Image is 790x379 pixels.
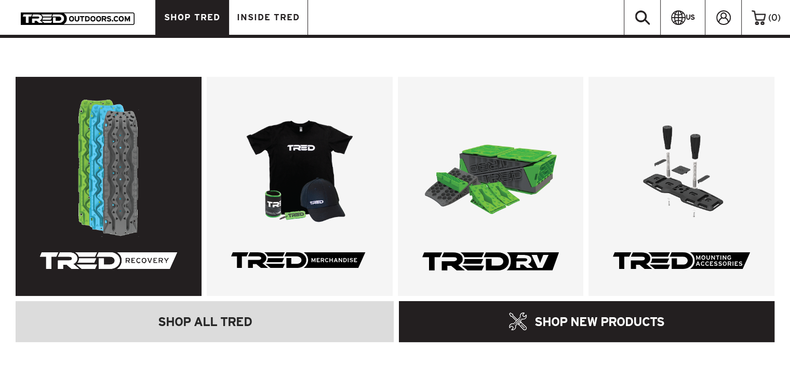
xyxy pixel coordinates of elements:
span: 0 [771,12,778,22]
a: SHOP NEW PRODUCTS [399,301,774,342]
img: cart-icon [752,10,766,25]
span: SHOP TRED [164,13,220,22]
span: INSIDE TRED [237,13,300,22]
span: ( ) [768,13,781,22]
a: SHOP ALL TRED [16,301,394,342]
img: TRED Outdoors America [21,12,135,25]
